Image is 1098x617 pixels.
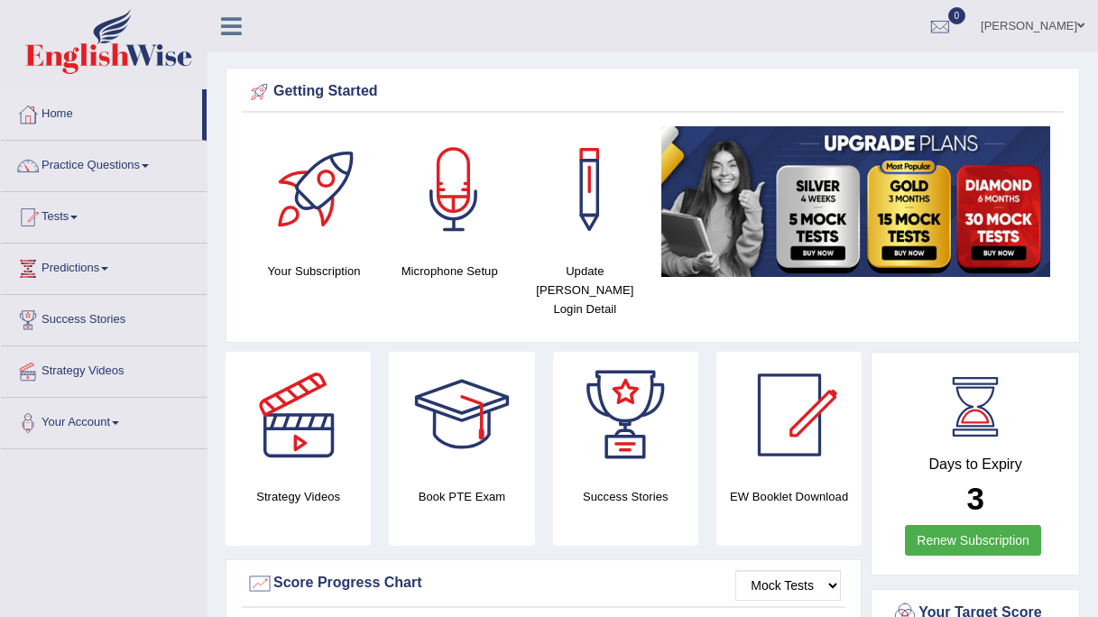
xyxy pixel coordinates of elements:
[1,244,207,289] a: Predictions
[246,570,841,597] div: Score Progress Chart
[255,262,373,281] h4: Your Subscription
[553,487,698,506] h4: Success Stories
[526,262,643,318] h4: Update [PERSON_NAME] Login Detail
[226,487,371,506] h4: Strategy Videos
[1,89,202,134] a: Home
[391,262,508,281] h4: Microphone Setup
[1,141,207,186] a: Practice Questions
[246,78,1059,106] div: Getting Started
[948,7,966,24] span: 0
[1,295,207,340] a: Success Stories
[905,525,1041,556] a: Renew Subscription
[716,487,862,506] h4: EW Booklet Download
[1,398,207,443] a: Your Account
[1,192,207,237] a: Tests
[389,487,534,506] h4: Book PTE Exam
[1,346,207,391] a: Strategy Videos
[891,456,1059,473] h4: Days to Expiry
[966,481,983,516] b: 3
[661,126,1050,277] img: small5.jpg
